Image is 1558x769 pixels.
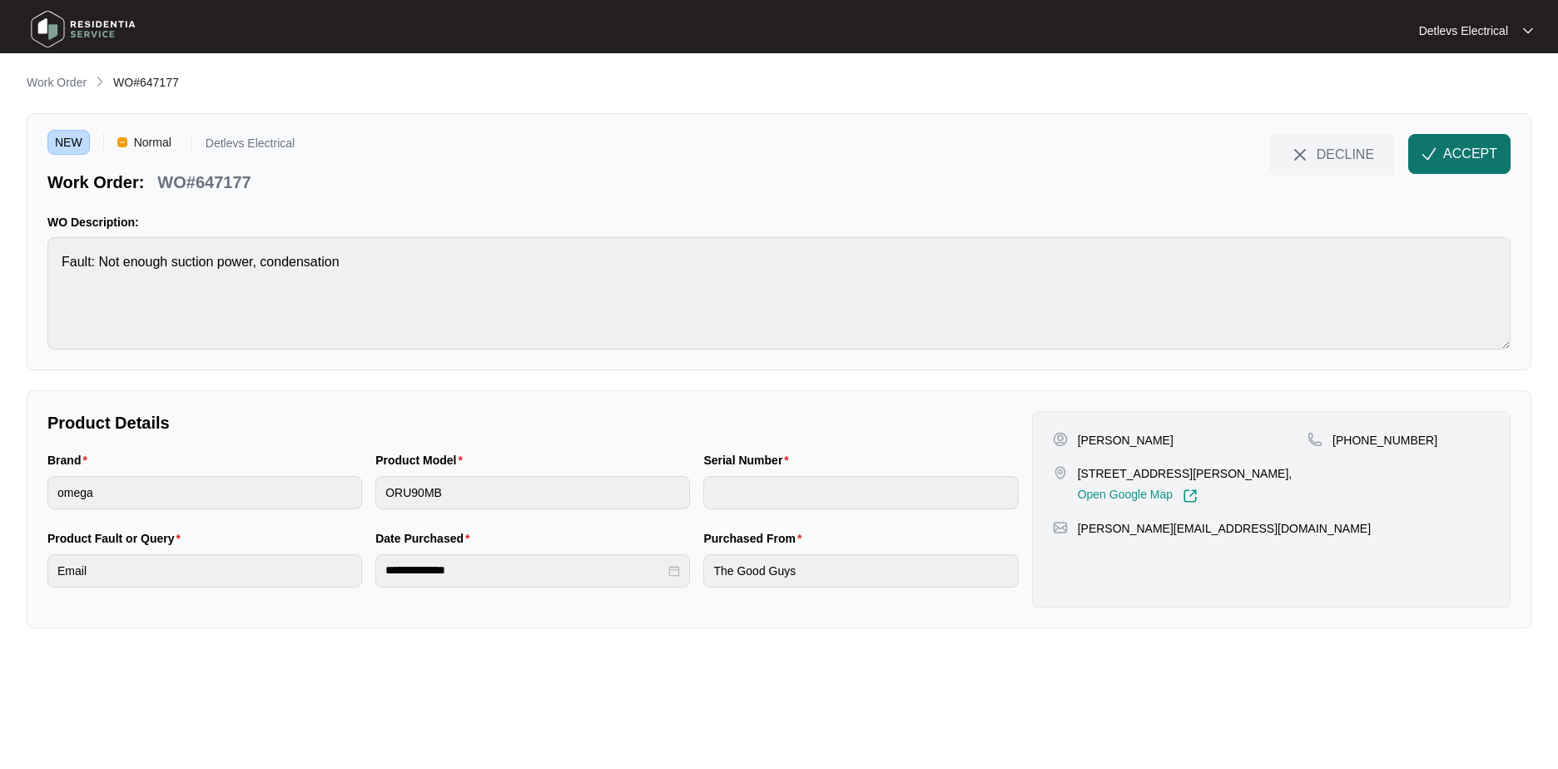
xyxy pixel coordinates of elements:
textarea: Fault: Not enough suction power, condensation [47,237,1511,350]
input: Purchased From [703,554,1018,588]
p: Work Order [27,74,87,91]
input: Product Model [375,476,690,509]
img: map-pin [1307,432,1322,447]
p: WO#647177 [157,171,251,194]
input: Date Purchased [385,562,665,579]
p: Product Details [47,411,1019,434]
img: Vercel Logo [117,137,127,147]
a: Work Order [23,74,90,92]
p: WO Description: [47,214,1511,231]
span: DECLINE [1317,145,1374,163]
a: Open Google Map [1078,489,1198,504]
p: Detlevs Electrical [206,137,295,155]
span: NEW [47,130,90,155]
label: Serial Number [703,452,795,469]
button: close-IconDECLINE [1269,134,1395,174]
img: chevron-right [93,75,107,88]
label: Date Purchased [375,530,476,547]
p: Detlevs Electrical [1419,22,1508,39]
img: Link-External [1183,489,1198,504]
input: Brand [47,476,362,509]
input: Product Fault or Query [47,554,362,588]
button: check-IconACCEPT [1408,134,1511,174]
img: residentia service logo [25,4,141,54]
img: map-pin [1053,520,1068,535]
label: Product Model [375,452,469,469]
span: WO#647177 [113,76,179,89]
p: [PHONE_NUMBER] [1332,432,1437,449]
img: dropdown arrow [1523,27,1533,35]
input: Serial Number [703,476,1018,509]
img: user-pin [1053,432,1068,447]
img: map-pin [1053,465,1068,480]
span: Normal [127,130,178,155]
label: Brand [47,452,94,469]
p: [PERSON_NAME] [1078,432,1173,449]
img: check-Icon [1422,146,1436,161]
label: Product Fault or Query [47,530,187,547]
p: [STREET_ADDRESS][PERSON_NAME], [1078,465,1293,482]
p: [PERSON_NAME][EMAIL_ADDRESS][DOMAIN_NAME] [1078,520,1371,537]
img: close-Icon [1290,145,1310,165]
label: Purchased From [703,530,808,547]
span: ACCEPT [1443,144,1497,164]
p: Work Order: [47,171,144,194]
